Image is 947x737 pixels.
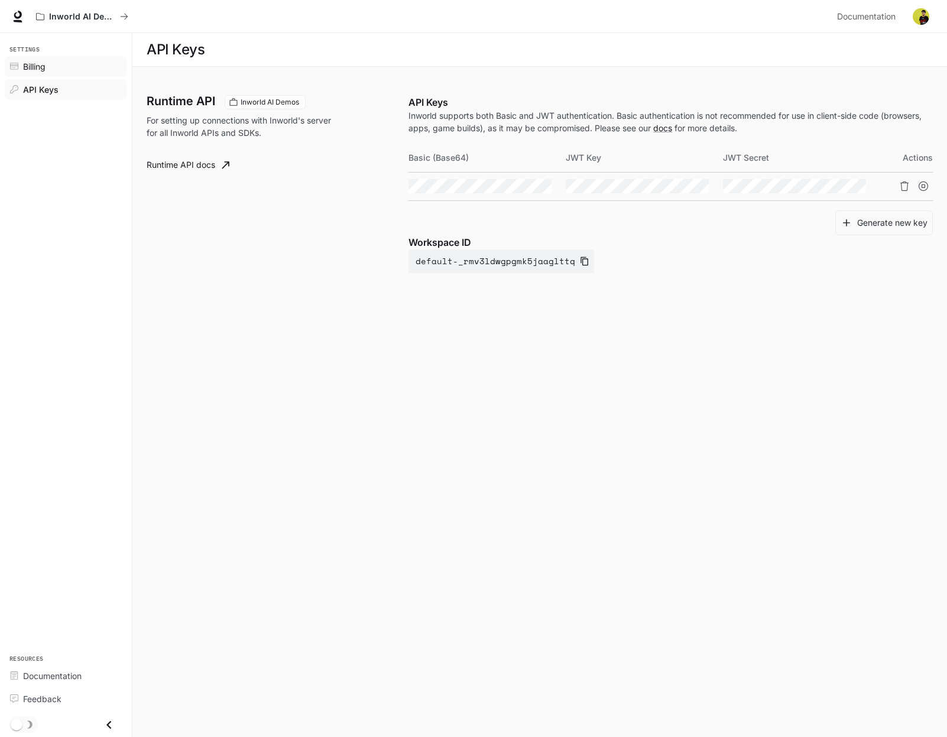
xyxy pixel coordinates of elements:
button: Delete API key [895,177,914,196]
th: JWT Key [566,144,723,172]
p: For setting up connections with Inworld's server for all Inworld APIs and SDKs. [147,114,336,139]
span: Documentation [23,670,82,682]
p: API Keys [408,95,933,109]
span: Billing [23,60,46,73]
p: Inworld supports both Basic and JWT authentication. Basic authentication is not recommended for u... [408,109,933,134]
button: Generate new key [835,210,933,236]
th: Basic (Base64) [408,144,566,172]
button: Close drawer [96,713,122,737]
a: Documentation [832,5,904,28]
button: User avatar [909,5,933,28]
span: API Keys [23,83,59,96]
a: Runtime API docs [142,153,234,177]
th: Actions [880,144,933,172]
img: User avatar [913,8,929,25]
div: These keys will apply to your current workspace only [225,95,306,109]
th: JWT Secret [723,144,880,172]
h1: API Keys [147,38,205,61]
a: Documentation [5,665,127,686]
button: All workspaces [31,5,134,28]
button: Suspend API key [914,177,933,196]
span: Documentation [837,9,896,24]
a: API Keys [5,79,127,100]
span: Feedback [23,693,61,705]
p: Workspace ID [408,235,933,249]
p: Inworld AI Demos [49,12,115,22]
span: Dark mode toggle [11,717,22,730]
span: Inworld AI Demos [236,97,304,108]
h3: Runtime API [147,95,215,107]
a: Feedback [5,689,127,709]
a: Billing [5,56,127,77]
button: default-_rmv3ldwgpgmk5jaaglttq [408,249,594,273]
a: docs [653,123,672,133]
